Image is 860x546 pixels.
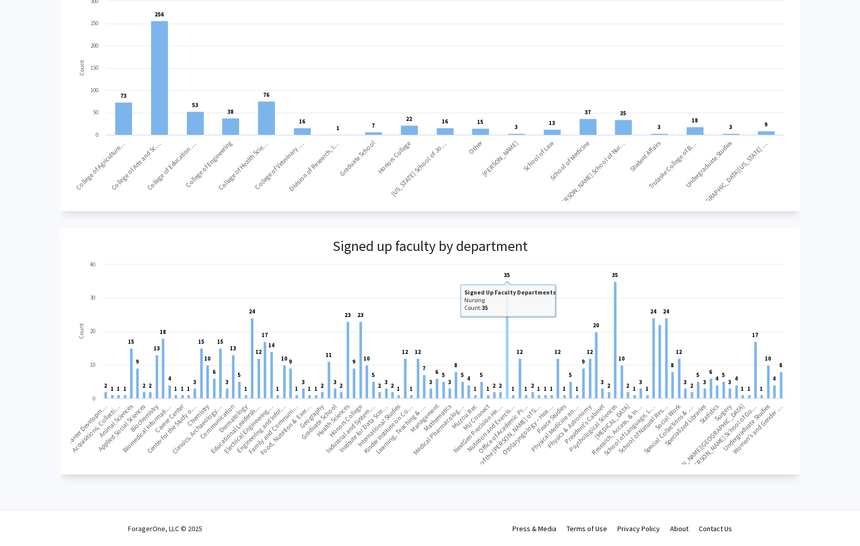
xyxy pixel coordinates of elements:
[657,123,660,131] text: 3
[299,118,305,125] text: 16
[607,382,610,389] text: 2
[628,139,662,173] text: Student Affairs
[145,402,198,455] text: Center for the Study o…
[246,402,300,456] text: Family and Communi…
[728,378,731,385] text: 3
[545,402,593,450] text: Physics & Astronomy
[612,271,618,279] text: 35
[647,139,698,190] text: Trulaske College of B…
[449,402,478,431] text: Mizzou Rec
[524,385,527,392] text: 1
[314,385,317,392] text: 1
[467,138,484,156] text: Other
[336,124,339,132] text: 1
[204,355,210,362] text: 10
[715,375,718,382] text: 4
[590,402,644,456] text: Research, Access, & In…
[575,385,578,392] text: 1
[435,368,438,375] text: 6
[93,109,98,116] text: 50
[198,338,204,345] text: 15
[601,402,656,457] text: School of Language, L…
[142,382,145,389] text: 2
[592,402,631,441] text: [MEDICAL_DATA]
[765,355,771,362] text: 10
[297,402,325,430] text: Geography
[77,60,85,76] text: Count
[198,402,236,441] text: Communication
[128,338,134,345] text: 15
[295,385,298,392] text: 1
[626,382,629,389] text: 2
[230,345,236,352] text: 13
[729,123,732,131] text: 3
[410,385,413,392] text: 1
[384,378,388,385] text: 3
[616,402,669,455] text: School of Natural Res…
[499,382,502,389] text: 2
[534,402,567,435] text: Peace Studies
[193,378,196,385] text: 3
[422,365,425,372] text: 7
[567,402,618,453] text: Psychological Sciences
[324,402,377,455] text: Industrial and System…
[183,139,233,189] text: College of Engineering
[477,402,529,455] text: Office of Academic Pr…
[268,342,274,349] text: 14
[145,139,198,192] text: College of Education …
[587,348,593,355] text: 12
[550,385,553,392] text: 1
[258,402,313,457] text: Food, Nutrition & Exer…
[480,139,519,178] text: [PERSON_NAME]
[650,308,656,315] text: 24
[208,402,262,455] text: Educational Leadersh…
[676,348,682,355] text: 12
[402,348,408,355] text: 12
[620,110,626,117] text: 35
[244,385,247,392] text: 1
[168,375,171,382] text: 4
[90,294,95,301] text: 30
[128,402,160,434] text: Biochemistry
[8,500,44,538] iframe: Chat
[91,64,98,71] text: 150
[408,402,440,434] text: Management
[192,101,198,109] text: 53
[339,382,342,389] text: 2
[764,121,767,128] text: 9
[227,108,233,115] text: 38
[333,378,336,385] text: 3
[617,523,660,533] a: Privacy Policy
[91,42,98,49] text: 200
[504,271,510,279] text: 35
[709,368,712,375] text: 6
[352,358,355,365] text: 9
[238,371,241,379] text: 5
[442,118,448,125] text: 16
[752,331,758,339] text: 17
[97,402,135,439] text: Animal Sciences
[692,117,698,124] text: 18
[111,385,114,392] text: 1
[448,378,451,385] text: 3
[153,402,185,434] text: Career Center
[302,378,305,385] text: 3
[299,402,338,441] text: Graduate School
[90,327,95,334] text: 20
[326,351,332,359] text: 11
[117,385,120,392] text: 1
[465,402,516,453] text: Nutrition and Exercis…
[477,118,483,125] text: 15
[693,139,769,215] text: [GEOGRAPHIC_DATA][US_STATE] …
[406,115,412,122] text: 22
[357,311,363,319] text: 23
[454,362,457,369] text: 8
[517,348,523,355] text: 12
[664,402,746,484] text: [PERSON_NAME][GEOGRAPHIC_DATA]
[91,87,98,94] text: 100
[90,261,95,268] text: 40
[461,402,491,432] text: MU Connect
[529,402,580,453] text: Physical Medicine an…
[397,385,400,392] text: 1
[337,402,389,454] text: Institute for Data Scie…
